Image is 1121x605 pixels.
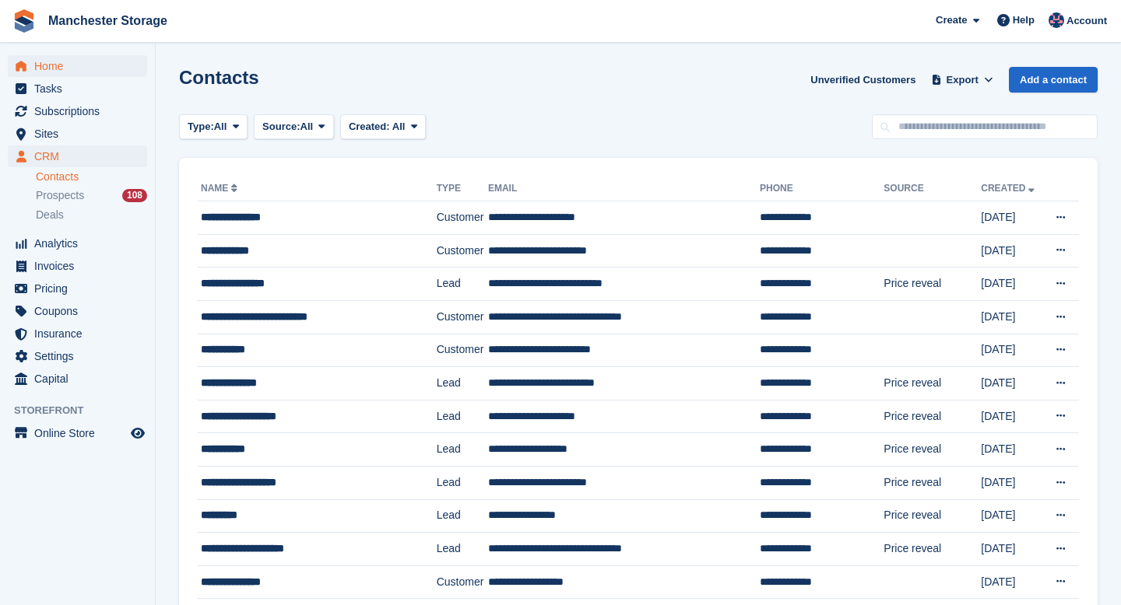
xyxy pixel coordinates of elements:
td: Customer [437,300,488,334]
a: Deals [36,207,147,223]
a: menu [8,278,147,299]
a: Unverified Customers [804,67,922,93]
td: [DATE] [981,334,1043,367]
a: Add a contact [1009,67,1098,93]
span: Online Store [34,422,128,444]
td: [DATE] [981,466,1043,499]
h1: Contacts [179,67,259,88]
td: [DATE] [981,268,1043,301]
a: menu [8,100,147,122]
span: Prospects [36,188,84,203]
span: Invoices [34,255,128,277]
span: All [392,121,406,132]
td: Lead [437,533,488,566]
td: [DATE] [981,367,1043,400]
td: Price reveal [884,367,981,400]
span: Sites [34,123,128,145]
span: Tasks [34,78,128,100]
td: Customer [437,565,488,599]
span: Capital [34,368,128,390]
a: menu [8,78,147,100]
span: Analytics [34,233,128,254]
span: Source: [262,119,300,135]
a: menu [8,55,147,77]
span: All [214,119,227,135]
td: Price reveal [884,466,981,499]
a: menu [8,300,147,322]
span: Type: [188,119,214,135]
span: CRM [34,145,128,167]
span: Pricing [34,278,128,299]
span: Create [936,12,967,28]
td: [DATE] [981,499,1043,533]
a: Name [201,183,241,194]
td: Price reveal [884,400,981,433]
a: menu [8,323,147,344]
a: Contacts [36,170,147,184]
td: [DATE] [981,201,1043,235]
td: Customer [437,234,488,268]
th: Type [437,177,488,201]
td: Customer [437,201,488,235]
span: Help [1013,12,1035,28]
td: [DATE] [981,533,1043,566]
button: Export [928,67,996,93]
a: menu [8,145,147,167]
span: Export [947,72,979,88]
td: [DATE] [981,234,1043,268]
span: Insurance [34,323,128,344]
td: [DATE] [981,400,1043,433]
a: menu [8,422,147,444]
a: Prospects 108 [36,187,147,204]
div: 108 [122,189,147,202]
button: Type: All [179,114,248,140]
td: Lead [437,499,488,533]
span: Subscriptions [34,100,128,122]
a: menu [8,123,147,145]
button: Source: All [254,114,334,140]
td: Price reveal [884,499,981,533]
span: Created: [349,121,390,132]
a: Created [981,183,1038,194]
th: Source [884,177,981,201]
a: Manchester Storage [42,8,174,33]
th: Phone [760,177,884,201]
td: Price reveal [884,433,981,467]
a: menu [8,233,147,254]
span: Home [34,55,128,77]
span: Settings [34,345,128,367]
td: [DATE] [981,565,1043,599]
td: Price reveal [884,533,981,566]
td: Lead [437,367,488,400]
td: [DATE] [981,300,1043,334]
a: menu [8,368,147,390]
th: Email [488,177,760,201]
td: Price reveal [884,268,981,301]
td: Lead [437,433,488,467]
span: Account [1067,13,1107,29]
td: Lead [437,268,488,301]
td: Customer [437,334,488,367]
button: Created: All [340,114,426,140]
td: Lead [437,466,488,499]
span: Coupons [34,300,128,322]
a: menu [8,345,147,367]
span: Deals [36,208,64,222]
span: All [300,119,314,135]
td: [DATE] [981,433,1043,467]
td: Lead [437,400,488,433]
span: Storefront [14,403,155,418]
img: stora-icon-8386f47178a22dfd0bd8f6a31ec36ba5ce8667c1dd55bd0f319d3a0aa187defe.svg [12,9,36,33]
a: Preview store [128,424,147,442]
a: menu [8,255,147,277]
